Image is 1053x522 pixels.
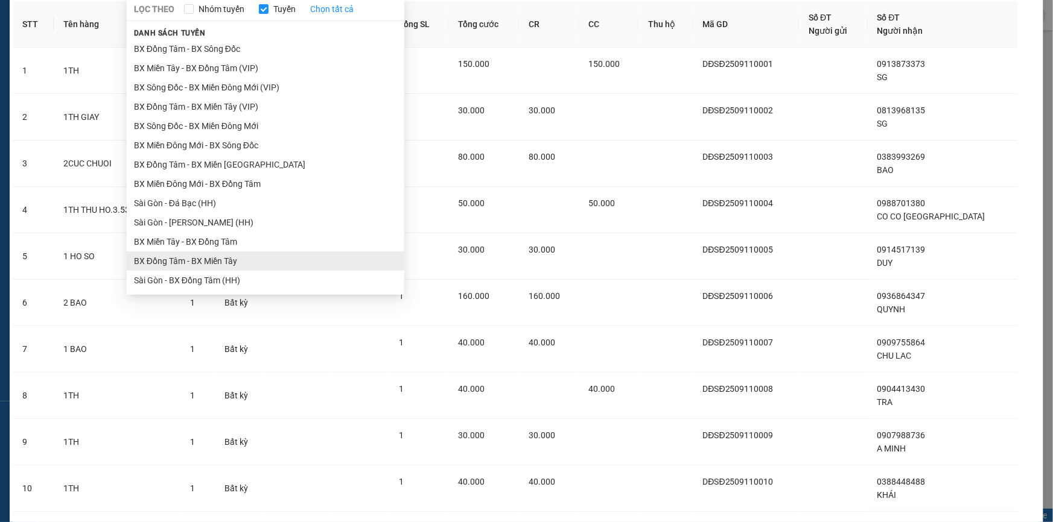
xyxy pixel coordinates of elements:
li: BX Miền Tây - BX Đồng Tâm (VIP) [127,58,404,78]
span: 1 [399,291,404,301]
td: 1 BAO [54,326,180,373]
span: 0904413430 [877,384,926,394]
span: SG [877,72,888,82]
span: 50.000 [588,198,615,208]
th: Thu hộ [638,1,693,48]
li: Sài Gòn - BX Đồng Tâm (HH) [127,271,404,290]
td: 7 [13,326,54,373]
span: Nhóm tuyến [194,2,249,16]
span: DĐSĐ2509110007 [703,338,774,347]
span: LỌC THEO [134,2,174,16]
th: Mã GD [693,1,800,48]
td: 9 [13,419,54,465]
span: 150.000 [458,59,489,69]
span: 30.000 [458,430,485,440]
span: 0383993269 [877,152,926,162]
span: 0813968135 [877,105,926,115]
td: 4 [13,187,54,233]
span: A MINH [877,444,906,453]
th: Tổng cước [448,1,519,48]
span: 1 [399,338,404,347]
span: Danh sách tuyến [127,28,213,39]
span: 30.000 [458,105,485,115]
li: Sài Gòn - [PERSON_NAME] (HH) [127,213,404,232]
span: 80.000 [529,152,555,162]
span: Tuyến [269,2,301,16]
span: Người nhận [877,26,923,36]
td: 1TH [54,48,180,94]
li: BX Sông Đốc - BX Miền Đông Mới [127,116,404,136]
span: 30.000 [529,105,555,115]
span: 1 [190,391,195,400]
th: CC [579,1,638,48]
span: 80.000 [458,152,485,162]
span: QUYNH [877,304,906,314]
span: DĐSĐ2509110001 [703,59,774,69]
span: CO CO [GEOGRAPHIC_DATA] [877,212,985,221]
span: DĐSĐ2509110004 [703,198,774,208]
th: STT [13,1,54,48]
li: BX Sông Đốc - BX Miền Đông Mới (VIP) [127,78,404,97]
span: 1 [190,437,195,447]
span: CHU LAC [877,351,912,360]
span: 40.000 [529,477,555,486]
li: BX Đồng Tâm - BX Miền Tây [127,251,404,271]
td: 5 [13,233,54,280]
li: BX Đồng Tâm - BX Sông Đốc [127,39,404,58]
td: 1 HO SO [54,233,180,280]
span: 0388448488 [877,477,926,486]
td: Bất kỳ [215,373,266,419]
span: 1 [190,483,195,493]
td: Bất kỳ [215,280,266,326]
span: DĐSĐ2509110010 [703,477,774,486]
td: 1TH [54,465,180,512]
th: CR [519,1,579,48]
span: 30.000 [529,245,555,254]
li: BX Miền Đông Mới - BX Sông Đốc [127,136,404,155]
span: Số ĐT [809,13,832,22]
li: BX Đồng Tâm - BX Miền Tây (VIP) [127,97,404,116]
td: 1 [13,48,54,94]
span: 30.000 [458,245,485,254]
span: 40.000 [458,477,485,486]
th: Tên hàng [54,1,180,48]
span: 1 [399,384,404,394]
a: Chọn tất cả [310,2,354,16]
span: 40.000 [588,384,615,394]
span: 160.000 [529,291,560,301]
span: 1 [190,298,195,307]
span: DĐSĐ2509110009 [703,430,774,440]
span: 0988701380 [877,198,926,208]
td: 2CUC CHUOI [54,140,180,187]
span: DĐSĐ2509110002 [703,105,774,115]
li: BX Miền Đông Mới - BX Đồng Tâm [127,174,404,193]
td: 3 [13,140,54,187]
td: 6 [13,280,54,326]
span: 0913873373 [877,59,926,69]
span: 0909755864 [877,338,926,347]
td: 1TH GIAY [54,94,180,140]
span: 40.000 [458,384,485,394]
td: 1TH THU HO.3.530.000 [54,187,180,233]
td: 1TH [54,419,180,465]
span: 150.000 [588,59,620,69]
span: 0907988736 [877,430,926,440]
li: BX Miền Tây - BX Đồng Tâm [127,232,404,251]
li: Sài Gòn - Đá Bạc (HH) [127,193,404,213]
span: BAO [877,165,894,175]
span: Số ĐT [877,13,900,22]
td: 2 BAO [54,280,180,326]
td: Bất kỳ [215,419,266,465]
span: KHÁI [877,490,897,500]
span: DUY [877,258,893,268]
td: 1TH [54,373,180,419]
th: Tổng SL [389,1,448,48]
td: 2 [13,94,54,140]
td: Bất kỳ [215,326,266,373]
span: DĐSĐ2509110008 [703,384,774,394]
td: Bất kỳ [215,465,266,512]
span: 50.000 [458,198,485,208]
td: 10 [13,465,54,512]
span: DĐSĐ2509110006 [703,291,774,301]
span: 1 [399,477,404,486]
